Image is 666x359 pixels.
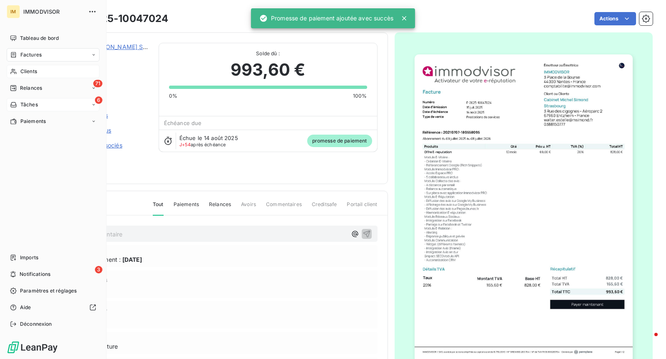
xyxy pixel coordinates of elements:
span: Paramètres et réglages [20,287,77,295]
span: Commentaires [266,201,302,215]
span: 71 [93,80,102,87]
span: Paiements [20,118,46,125]
span: Solde dû : [169,50,367,57]
span: Creditsafe [312,201,337,215]
span: Factures [20,51,42,59]
h3: F-2025-10047024 [78,11,168,26]
span: Échéance due [164,120,202,126]
span: Relances [20,84,42,92]
a: Cabinet [PERSON_NAME] Strasbourg [65,43,170,50]
span: Paiements [174,201,199,215]
span: Échue le 14 août 2025 [179,135,238,141]
a: Aide [7,301,99,314]
span: J+54 [179,142,191,148]
span: promesse de paiement [307,135,372,147]
span: Tout [153,201,164,216]
span: 100% [353,92,367,100]
span: Relances [209,201,231,215]
span: 993,60 € [231,57,305,82]
span: [DATE] [122,255,142,264]
span: Avoirs [241,201,256,215]
div: Promesse de paiement ajoutée avec succès [259,11,393,26]
span: après échéance [179,142,226,147]
span: Portail client [347,201,377,215]
span: 411100614 [65,53,149,59]
span: Tâches [20,101,38,108]
span: IMMODVISOR [23,8,83,15]
span: 0% [169,92,177,100]
button: Actions [594,12,636,25]
span: Déconnexion [20,320,52,328]
span: Tableau de bord [20,34,59,42]
img: Logo LeanPay [7,341,58,354]
span: Imports [20,254,38,261]
span: Notifications [20,270,50,278]
span: Clients [20,68,37,75]
span: 6 [95,96,102,104]
span: Aide [20,304,31,311]
iframe: Intercom live chat [638,331,658,351]
div: IM [7,5,20,18]
span: 3 [95,266,102,273]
